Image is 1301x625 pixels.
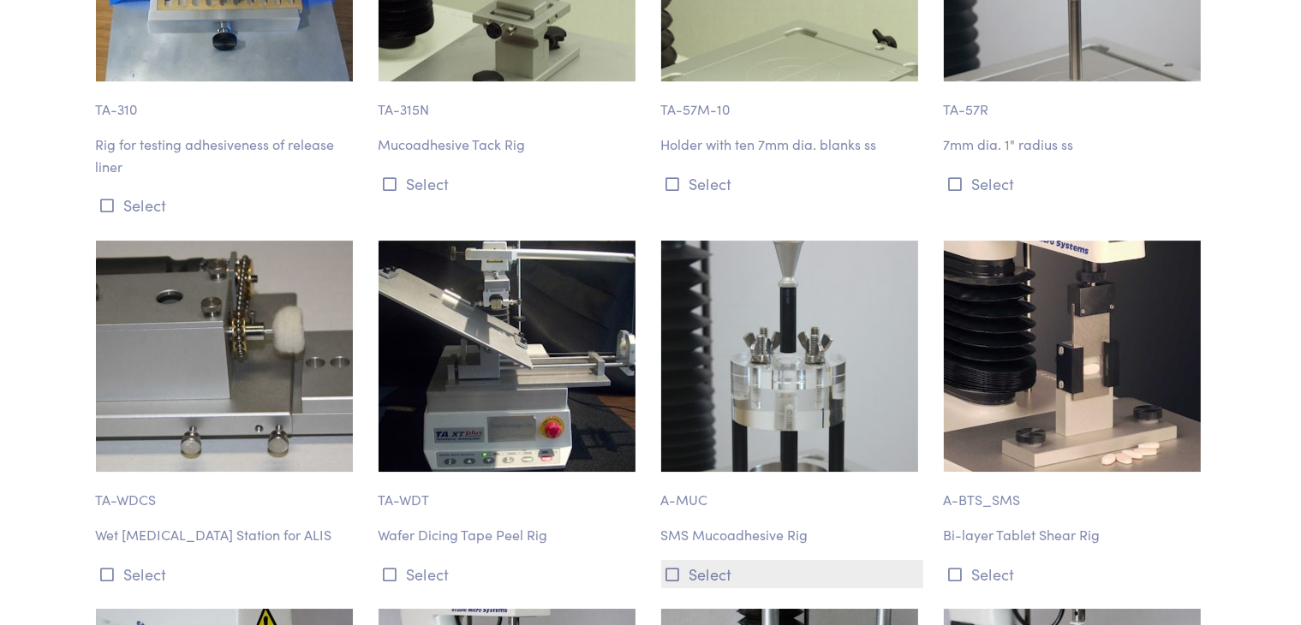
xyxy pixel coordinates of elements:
button: Select [379,170,641,198]
button: Select [96,191,358,219]
img: a-muc-mucpadhesive-fixture.jpg [661,241,918,472]
button: Select [661,560,923,588]
p: TA-WDCS [96,472,358,511]
p: Wafer Dicing Tape Peel Rig [379,524,641,546]
p: A-BTS_SMS [944,472,1206,511]
p: SMS Mucoadhesive Rig [661,524,923,546]
button: Select [944,170,1206,198]
p: TA-57R [944,81,1206,121]
p: A-MUC [661,472,923,511]
button: Select [661,170,923,198]
p: Wet [MEDICAL_DATA] Station for ALIS [96,524,358,546]
p: TA-310 [96,81,358,121]
img: adhesion-ta_wdcs-wet-dry-cleaning-station.jpg [96,241,353,472]
img: pharma-a_bts-bi-layer-tablet-shear-rig-2.jpg [944,241,1201,472]
p: Rig for testing adhesiveness of release liner [96,134,358,177]
button: Select [944,560,1206,588]
p: Bi-layer Tablet Shear Rig [944,524,1206,546]
button: Select [96,560,358,588]
p: TA-315N [379,81,641,121]
p: Holder with ten 7mm dia. blanks ss [661,134,923,156]
p: Mucoadhesive Tack Rig [379,134,641,156]
img: wafer-dicing-tape-peel-rig.jpg [379,241,636,472]
p: TA-57M-10 [661,81,923,121]
p: TA-WDT [379,472,641,511]
button: Select [379,560,641,588]
p: 7mm dia. 1" radius ss [944,134,1206,156]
